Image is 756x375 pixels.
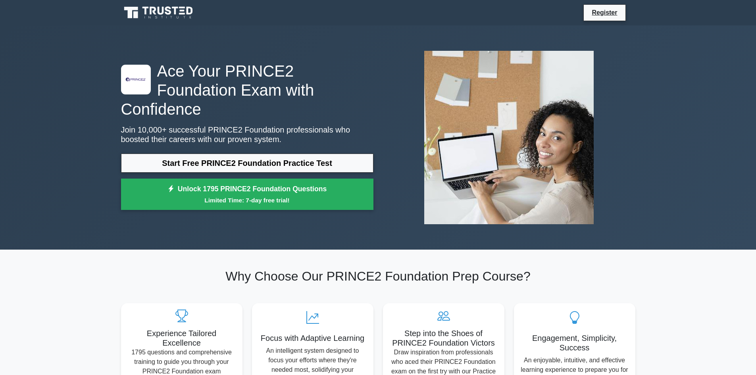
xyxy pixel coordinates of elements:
[121,62,373,119] h1: Ace Your PRINCE2 Foundation Exam with Confidence
[121,154,373,173] a: Start Free PRINCE2 Foundation Practice Test
[587,8,622,17] a: Register
[121,179,373,210] a: Unlock 1795 PRINCE2 Foundation QuestionsLimited Time: 7-day free trial!
[389,329,498,348] h5: Step into the Shoes of PRINCE2 Foundation Victors
[258,333,367,343] h5: Focus with Adaptive Learning
[127,329,236,348] h5: Experience Tailored Excellence
[121,269,635,284] h2: Why Choose Our PRINCE2 Foundation Prep Course?
[121,125,373,144] p: Join 10,000+ successful PRINCE2 Foundation professionals who boosted their careers with our prove...
[520,333,629,352] h5: Engagement, Simplicity, Success
[131,196,364,205] small: Limited Time: 7-day free trial!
